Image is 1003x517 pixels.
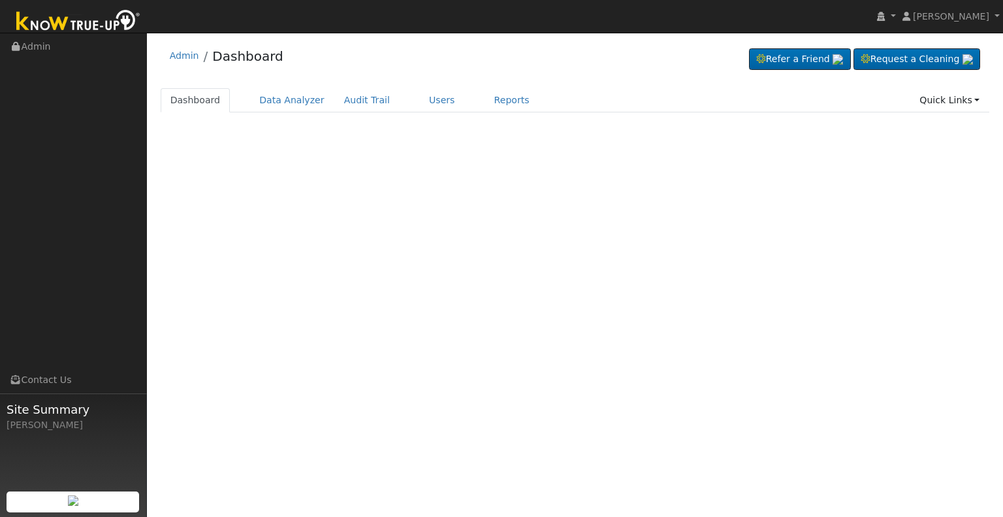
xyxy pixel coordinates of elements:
a: Reports [485,88,539,112]
img: retrieve [68,495,78,506]
span: [PERSON_NAME] [913,11,989,22]
a: Users [419,88,465,112]
div: [PERSON_NAME] [7,418,140,432]
a: Refer a Friend [749,48,851,71]
a: Request a Cleaning [853,48,980,71]
img: retrieve [833,54,843,65]
a: Data Analyzer [249,88,334,112]
img: Know True-Up [10,7,147,37]
img: retrieve [963,54,973,65]
a: Dashboard [161,88,231,112]
a: Admin [170,50,199,61]
a: Audit Trail [334,88,400,112]
a: Dashboard [212,48,283,64]
span: Site Summary [7,401,140,418]
a: Quick Links [910,88,989,112]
